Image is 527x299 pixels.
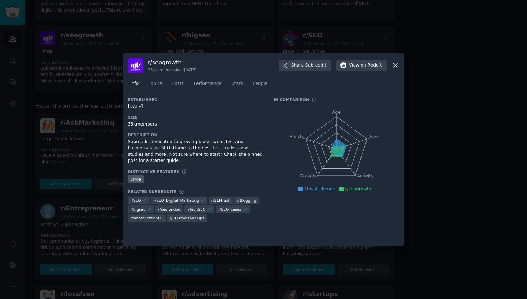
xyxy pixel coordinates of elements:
[345,186,371,191] span: r/seogrowth
[232,81,243,87] span: Stats
[169,78,186,93] a: Posts
[187,207,206,212] span: r/ TechSEO
[128,78,141,93] a: Info
[128,121,263,128] div: 33k members
[279,60,331,71] button: ShareSubreddit
[370,134,379,139] tspan: Size
[128,132,263,137] h3: Description
[218,207,241,212] span: r/ SEO_cases
[130,198,141,203] span: r/ SEO
[128,58,143,73] img: seogrowth
[274,97,309,102] h3: In Comparison
[128,97,263,102] h3: Established
[229,78,245,93] a: Stats
[289,134,303,139] tspan: Reach
[191,78,224,93] a: Performance
[128,169,179,174] h3: Distinctive Features
[300,173,316,178] tspan: Growth
[148,59,196,66] h3: r/ seogrowth
[128,115,263,120] h3: Size
[146,78,164,93] a: Topics
[211,198,230,203] span: r/ SEMrush
[128,175,144,183] div: Large
[304,186,335,191] span: This Audience
[148,67,196,72] div: 33k members since [DATE]
[237,198,256,203] span: r/ Blogging
[250,78,270,93] a: People
[253,81,267,87] span: People
[361,62,382,69] span: on Reddit
[193,81,221,87] span: Performance
[130,207,145,212] span: r/ bigseo
[291,62,326,69] span: Share
[357,173,374,178] tspan: Activity
[169,216,204,221] span: r/ SEOtoolsAndTips
[128,139,263,164] div: Subreddit dedicated to growing blogs, websites, and businesses via SEO. Home to the best tips, tr...
[158,207,180,212] span: r/ seolondon
[172,81,183,87] span: Posts
[128,104,263,110] div: [DATE]
[305,62,326,69] span: Subreddit
[332,110,341,115] tspan: Age
[130,216,163,221] span: r/ whatsnewinSEO
[128,189,177,194] h3: Related Subreddits
[336,60,387,71] button: Viewon Reddit
[153,198,199,203] span: r/ SEO_Digital_Marketing
[349,62,382,69] span: View
[149,81,162,87] span: Topics
[130,81,139,87] span: Info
